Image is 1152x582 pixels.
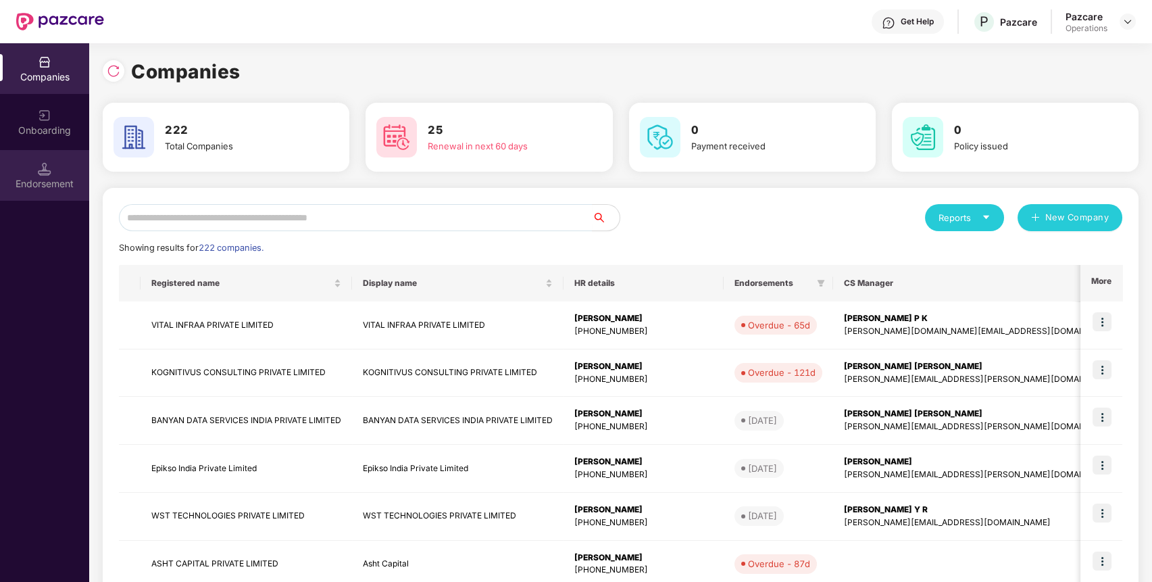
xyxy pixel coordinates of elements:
div: [PERSON_NAME] [PERSON_NAME] [844,408,1118,420]
div: [PERSON_NAME] [574,360,713,373]
span: caret-down [982,213,991,222]
div: Overdue - 65d [748,318,810,332]
div: [PHONE_NUMBER] [574,420,713,433]
div: Reports [938,211,991,224]
td: VITAL INFRAA PRIVATE LIMITED [141,301,352,349]
span: New Company [1045,211,1109,224]
th: More [1080,265,1122,301]
span: CS Manager [844,278,1107,289]
img: svg+xml;base64,PHN2ZyB3aWR0aD0iMTQuNSIgaGVpZ2h0PSIxNC41IiB2aWV3Qm94PSIwIDAgMTYgMTYiIGZpbGw9Im5vbm... [38,162,51,176]
h3: 0 [691,122,838,139]
div: [PERSON_NAME][EMAIL_ADDRESS][PERSON_NAME][DOMAIN_NAME] [844,373,1118,386]
div: [PERSON_NAME] [574,504,713,516]
td: BANYAN DATA SERVICES INDIA PRIVATE LIMITED [141,397,352,445]
td: Epikso India Private Limited [352,445,564,493]
img: svg+xml;base64,PHN2ZyB4bWxucz0iaHR0cDovL3d3dy53My5vcmcvMjAwMC9zdmciIHdpZHRoPSI2MCIgaGVpZ2h0PSI2MC... [903,117,943,157]
div: [PERSON_NAME] [574,552,713,564]
img: icon [1093,552,1111,571]
div: [PERSON_NAME] [844,456,1118,468]
div: Get Help [901,16,934,27]
th: HR details [564,265,724,301]
td: Epikso India Private Limited [141,445,352,493]
div: [PERSON_NAME] [574,456,713,468]
th: Display name [352,265,564,301]
div: [PERSON_NAME] [PERSON_NAME] [844,360,1118,373]
img: svg+xml;base64,PHN2ZyBpZD0iQ29tcGFuaWVzIiB4bWxucz0iaHR0cDovL3d3dy53My5vcmcvMjAwMC9zdmciIHdpZHRoPS... [38,55,51,69]
span: filter [817,279,825,287]
span: filter [814,275,828,291]
button: search [592,204,620,231]
span: P [980,14,988,30]
td: BANYAN DATA SERVICES INDIA PRIVATE LIMITED [352,397,564,445]
h1: Companies [131,57,241,87]
img: svg+xml;base64,PHN2ZyB4bWxucz0iaHR0cDovL3d3dy53My5vcmcvMjAwMC9zdmciIHdpZHRoPSI2MCIgaGVpZ2h0PSI2MC... [376,117,417,157]
div: [PERSON_NAME][EMAIL_ADDRESS][PERSON_NAME][DOMAIN_NAME] [844,468,1118,481]
span: Registered name [151,278,331,289]
div: [PERSON_NAME] [574,408,713,420]
div: [PERSON_NAME][DOMAIN_NAME][EMAIL_ADDRESS][DOMAIN_NAME] [844,325,1118,338]
div: Policy issued [954,139,1101,153]
div: [PHONE_NUMBER] [574,564,713,577]
button: plusNew Company [1018,204,1122,231]
img: svg+xml;base64,PHN2ZyBpZD0iSGVscC0zMngzMiIgeG1sbnM9Imh0dHA6Ly93d3cudzMub3JnLzIwMDAvc3ZnIiB3aWR0aD... [882,16,895,30]
td: KOGNITIVUS CONSULTING PRIVATE LIMITED [352,349,564,397]
img: New Pazcare Logo [16,13,104,30]
img: svg+xml;base64,PHN2ZyB4bWxucz0iaHR0cDovL3d3dy53My5vcmcvMjAwMC9zdmciIHdpZHRoPSI2MCIgaGVpZ2h0PSI2MC... [640,117,680,157]
div: Renewal in next 60 days [428,139,574,153]
td: WST TECHNOLOGIES PRIVATE LIMITED [352,493,564,541]
h3: 222 [165,122,311,139]
td: VITAL INFRAA PRIVATE LIMITED [352,301,564,349]
img: svg+xml;base64,PHN2ZyB4bWxucz0iaHR0cDovL3d3dy53My5vcmcvMjAwMC9zdmciIHdpZHRoPSI2MCIgaGVpZ2h0PSI2MC... [114,117,154,157]
img: icon [1093,312,1111,331]
img: icon [1093,504,1111,523]
div: [DATE] [748,509,777,523]
div: [DATE] [748,414,777,427]
td: KOGNITIVUS CONSULTING PRIVATE LIMITED [141,349,352,397]
span: search [592,212,620,223]
div: Operations [1066,23,1107,34]
div: [PERSON_NAME] Y R [844,504,1118,516]
span: plus [1031,213,1040,224]
div: Pazcare [1066,10,1107,23]
div: [PERSON_NAME][EMAIL_ADDRESS][DOMAIN_NAME] [844,516,1118,529]
div: Payment received [691,139,838,153]
div: Total Companies [165,139,311,153]
div: [PHONE_NUMBER] [574,325,713,338]
div: Overdue - 87d [748,557,810,571]
th: Registered name [141,265,352,301]
div: Overdue - 121d [748,366,816,379]
img: icon [1093,408,1111,427]
span: 222 companies. [199,243,264,253]
div: [PHONE_NUMBER] [574,516,713,529]
div: [PHONE_NUMBER] [574,373,713,386]
div: Pazcare [1000,16,1037,28]
td: WST TECHNOLOGIES PRIVATE LIMITED [141,493,352,541]
img: icon [1093,456,1111,475]
h3: 0 [954,122,1101,139]
span: Showing results for [119,243,264,253]
div: [PHONE_NUMBER] [574,468,713,481]
img: svg+xml;base64,PHN2ZyB3aWR0aD0iMjAiIGhlaWdodD0iMjAiIHZpZXdCb3g9IjAgMCAyMCAyMCIgZmlsbD0ibm9uZSIgeG... [38,109,51,122]
span: Display name [363,278,543,289]
div: [DATE] [748,462,777,475]
h3: 25 [428,122,574,139]
div: [PERSON_NAME] P K [844,312,1118,325]
img: svg+xml;base64,PHN2ZyBpZD0iUmVsb2FkLTMyeDMyIiB4bWxucz0iaHR0cDovL3d3dy53My5vcmcvMjAwMC9zdmciIHdpZH... [107,64,120,78]
img: svg+xml;base64,PHN2ZyBpZD0iRHJvcGRvd24tMzJ4MzIiIHhtbG5zPSJodHRwOi8vd3d3LnczLm9yZy8yMDAwL3N2ZyIgd2... [1122,16,1133,27]
img: icon [1093,360,1111,379]
span: Endorsements [734,278,811,289]
div: [PERSON_NAME] [574,312,713,325]
div: [PERSON_NAME][EMAIL_ADDRESS][PERSON_NAME][DOMAIN_NAME] [844,420,1118,433]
